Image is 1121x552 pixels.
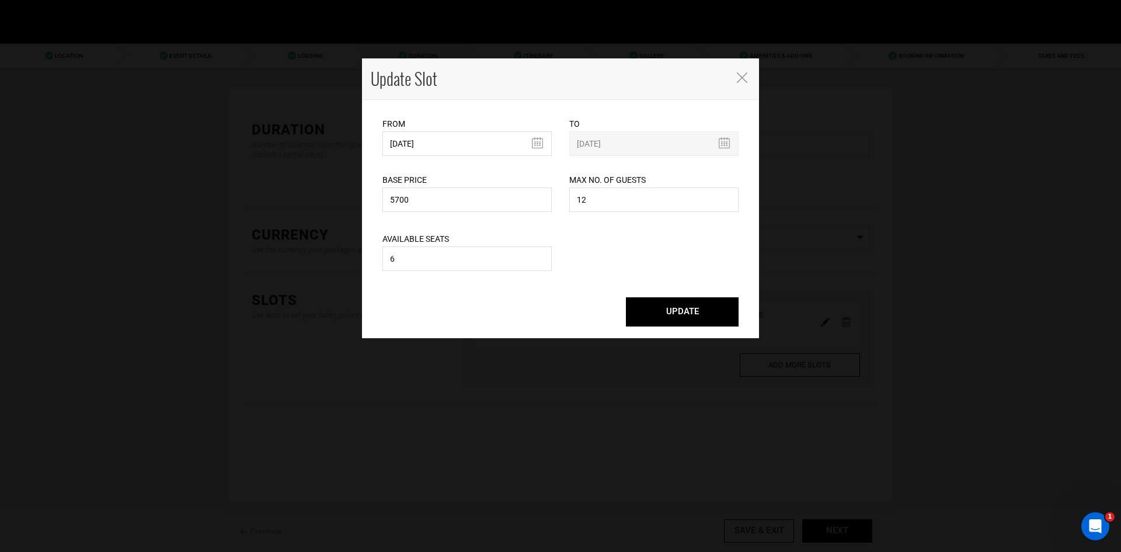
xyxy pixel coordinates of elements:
label: To [569,118,580,130]
span: 1 [1105,512,1115,522]
label: From [382,118,405,130]
input: Available Seats [382,247,552,271]
iframe: Intercom live chat [1081,512,1109,540]
button: UPDATE [626,297,739,327]
label: Base Price [382,174,427,186]
label: Max No. of Guests [569,174,646,186]
input: Select Start Date [382,131,552,156]
input: Price [382,188,552,212]
label: Available Seats [382,233,449,245]
button: Close [736,71,747,83]
h4: Update Slot [371,67,724,91]
input: No. of guests [569,188,739,212]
